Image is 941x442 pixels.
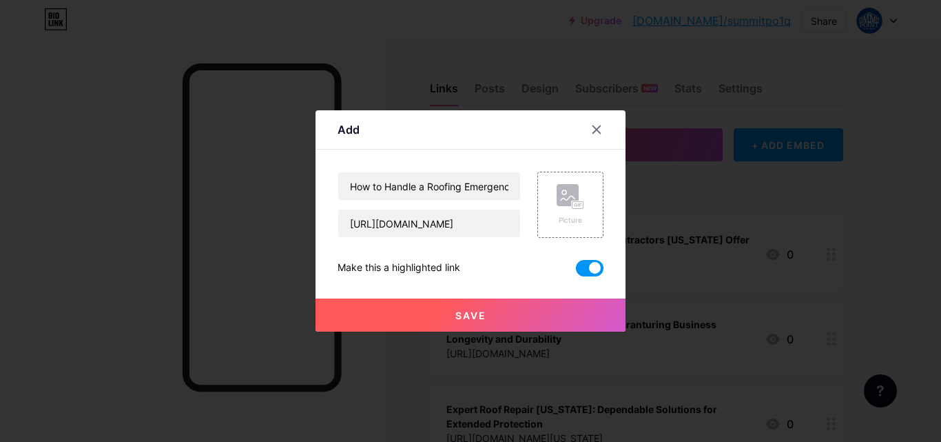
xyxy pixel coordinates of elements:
input: Title [338,172,520,200]
button: Save [316,299,625,332]
input: URL [338,210,520,237]
div: Make this a highlighted link [338,260,460,277]
span: Save [455,310,486,321]
div: Picture [557,215,584,225]
div: Add [338,121,360,138]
